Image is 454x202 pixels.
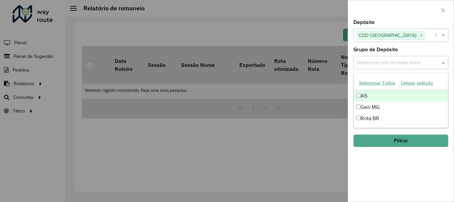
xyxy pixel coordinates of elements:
div: Rota BR [354,113,448,124]
ng-dropdown-panel: Options list [353,73,448,128]
span: Clear all [434,31,440,39]
div: Geo MG [354,101,448,113]
span: × [418,32,424,40]
button: Limpar seleção [398,78,436,88]
button: Selecionar Todos [356,78,398,88]
span: CDD [GEOGRAPHIC_DATA] [357,31,418,39]
label: Depósito [353,18,375,26]
button: Filtrar [353,134,448,147]
label: Grupo de Depósito [353,46,398,54]
div: AS [354,90,448,101]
